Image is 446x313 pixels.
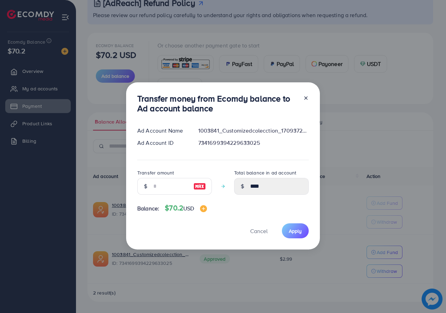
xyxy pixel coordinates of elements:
img: image [200,205,207,212]
button: Apply [282,223,309,238]
span: USD [183,204,194,212]
span: Balance: [137,204,159,213]
img: image [193,182,206,191]
div: Ad Account ID [132,139,193,147]
label: Transfer amount [137,169,174,176]
h4: $70.2 [165,204,207,213]
h3: Transfer money from Ecomdy balance to Ad account balance [137,94,298,114]
div: Ad Account Name [132,127,193,135]
button: Cancel [241,223,276,238]
label: Total balance in ad account [234,169,296,176]
div: 7341699394229633025 [193,139,314,147]
span: Cancel [250,227,268,235]
div: 1003841_Customizedcolecction_1709372613954 [193,127,314,135]
span: Apply [289,228,302,234]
